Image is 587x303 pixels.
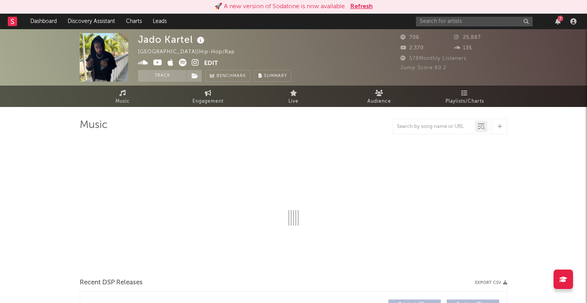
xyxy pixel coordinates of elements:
[350,2,373,11] button: Refresh
[454,35,481,40] span: 25,887
[192,97,224,106] span: Engagement
[206,70,250,82] a: Benchmark
[264,74,287,78] span: Summary
[138,70,187,82] button: Track
[251,86,336,107] a: Live
[254,70,291,82] button: Summary
[445,97,484,106] span: Playlists/Charts
[115,97,130,106] span: Music
[475,280,507,285] button: Export CSV
[138,33,206,46] div: Jado Kartel
[25,14,62,29] a: Dashboard
[393,124,475,130] input: Search by song name or URL
[422,86,507,107] a: Playlists/Charts
[204,59,218,68] button: Edit
[165,86,251,107] a: Engagement
[454,46,472,51] span: 135
[555,18,561,25] button: 7
[80,278,143,287] span: Recent DSP Releases
[138,47,244,57] div: [GEOGRAPHIC_DATA] | Hip-Hop/Rap
[121,14,147,29] a: Charts
[400,65,446,70] span: Jump Score: 60.2
[288,97,299,106] span: Live
[400,46,424,51] span: 2,370
[416,17,533,26] input: Search for artists
[215,2,346,11] div: 🚀 A new version of Sodatone is now available.
[80,86,165,107] a: Music
[217,72,246,81] span: Benchmark
[62,14,121,29] a: Discovery Assistant
[557,16,563,21] div: 7
[400,56,466,61] span: 578 Monthly Listeners
[367,97,391,106] span: Audience
[400,35,419,40] span: 706
[336,86,422,107] a: Audience
[147,14,172,29] a: Leads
